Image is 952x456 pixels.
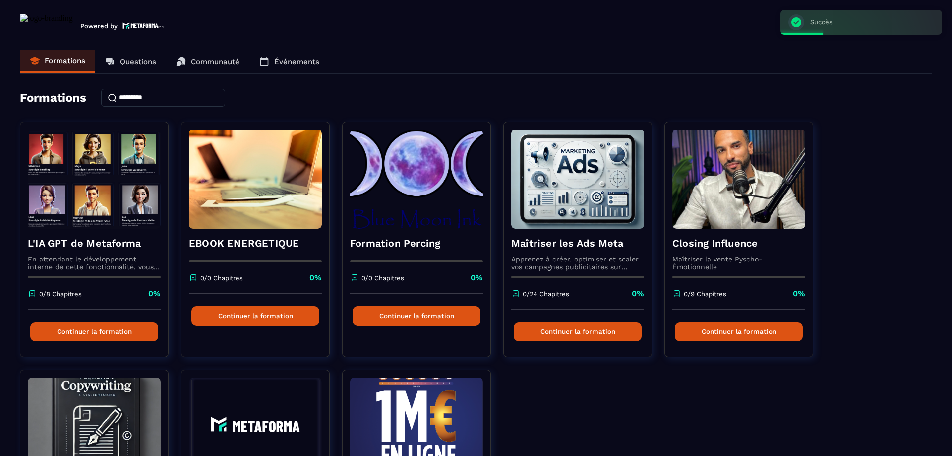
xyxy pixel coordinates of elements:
[632,288,644,299] p: 0%
[20,14,73,30] img: logo-branding
[39,290,82,298] p: 0/8 Chapitres
[120,57,156,66] p: Questions
[350,236,483,250] h4: Formation Percing
[274,57,319,66] p: Événements
[148,288,161,299] p: 0%
[189,236,322,250] h4: EBOOK ENERGETIQUE
[353,306,480,326] button: Continuer la formation
[181,122,342,370] a: formation-backgroundEBOOK ENERGETIQUE0/0 Chapitres0%Continuer la formation
[95,50,166,73] a: Questions
[189,130,322,229] img: formation-background
[672,236,805,250] h4: Closing Influence
[30,322,158,341] button: Continuer la formation
[28,255,161,271] p: En attendant le développement interne de cette fonctionnalité, vous pouvez déjà l’utiliser avec C...
[45,56,85,65] p: Formations
[350,130,483,229] img: formation-background
[20,91,86,105] h4: Formations
[309,272,322,283] p: 0%
[793,288,805,299] p: 0%
[191,57,239,66] p: Communauté
[511,130,644,229] img: formation-background
[672,255,805,271] p: Maîtriser la vente Pyscho-Émotionnelle
[511,255,644,271] p: Apprenez à créer, optimiser et scaler vos campagnes publicitaires sur Facebook et Instagram.
[249,50,329,73] a: Événements
[664,122,826,370] a: formation-backgroundClosing InfluenceMaîtriser la vente Pyscho-Émotionnelle0/9 Chapitres0%Continu...
[514,322,642,341] button: Continuer la formation
[166,50,249,73] a: Communauté
[20,122,181,370] a: formation-backgroundL'IA GPT de MetaformaEn attendant le développement interne de cette fonctionn...
[20,50,95,73] a: Formations
[684,290,726,298] p: 0/9 Chapitres
[200,274,243,282] p: 0/0 Chapitres
[511,236,644,250] h4: Maîtriser les Ads Meta
[672,130,805,229] img: formation-background
[28,130,161,229] img: formation-background
[191,306,319,326] button: Continuer la formation
[675,322,803,341] button: Continuer la formation
[471,272,483,283] p: 0%
[503,122,664,370] a: formation-backgroundMaîtriser les Ads MetaApprenez à créer, optimiser et scaler vos campagnes pub...
[80,22,118,30] p: Powered by
[28,236,161,250] h4: L'IA GPT de Metaforma
[342,122,503,370] a: formation-backgroundFormation Percing0/0 Chapitres0%Continuer la formation
[523,290,569,298] p: 0/24 Chapitres
[122,21,164,30] img: logo
[361,274,404,282] p: 0/0 Chapitres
